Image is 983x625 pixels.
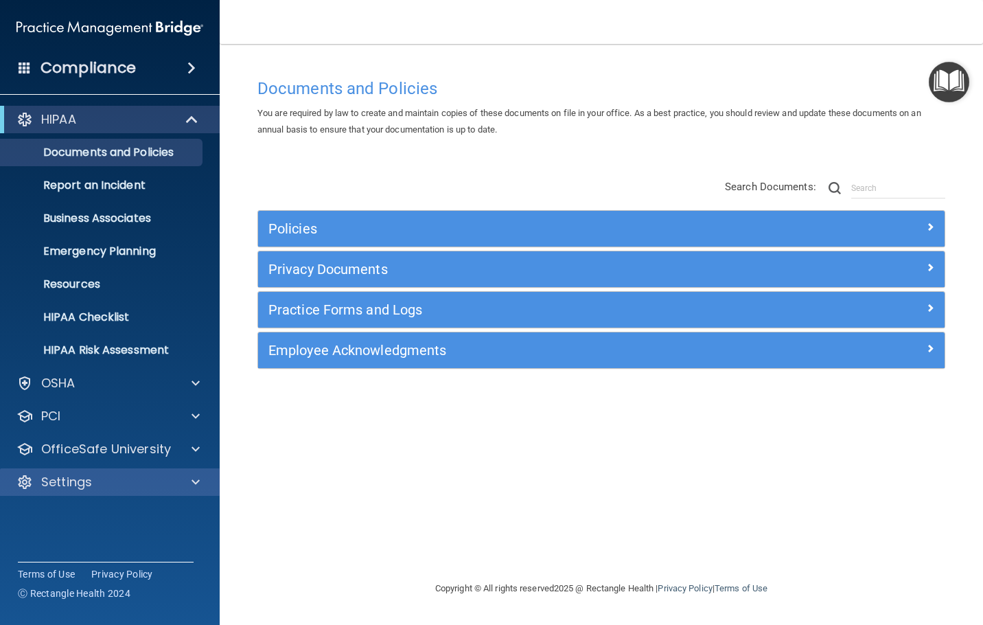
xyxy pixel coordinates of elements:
div: Copyright © All rights reserved 2025 @ Rectangle Health | | [351,567,852,611]
h5: Employee Acknowledgments [268,343,763,358]
p: HIPAA Risk Assessment [9,343,196,357]
a: Privacy Policy [658,583,712,593]
img: ic-search.3b580494.png [829,182,841,194]
p: OSHA [41,375,76,391]
a: PCI [16,408,200,424]
input: Search [851,178,945,198]
p: Settings [41,474,92,490]
span: You are required by law to create and maintain copies of these documents on file in your office. ... [257,108,921,135]
p: Report an Incident [9,179,196,192]
p: Business Associates [9,212,196,225]
button: Open Resource Center [929,62,969,102]
p: PCI [41,408,60,424]
a: Terms of Use [18,567,75,581]
p: Emergency Planning [9,245,196,258]
img: PMB logo [16,14,203,42]
a: Privacy Documents [268,258,934,280]
a: OfficeSafe University [16,441,200,457]
a: Privacy Policy [91,567,153,581]
h5: Policies [268,221,763,236]
p: HIPAA [41,111,76,128]
h4: Compliance [41,58,136,78]
a: Settings [16,474,200,490]
a: Terms of Use [715,583,767,593]
h4: Documents and Policies [257,80,945,98]
h5: Privacy Documents [268,262,763,277]
a: Practice Forms and Logs [268,299,934,321]
a: HIPAA [16,111,199,128]
p: OfficeSafe University [41,441,171,457]
a: Policies [268,218,934,240]
a: OSHA [16,375,200,391]
a: Employee Acknowledgments [268,339,934,361]
h5: Practice Forms and Logs [268,302,763,317]
span: Search Documents: [725,181,816,193]
p: Resources [9,277,196,291]
span: Ⓒ Rectangle Health 2024 [18,587,130,600]
p: HIPAA Checklist [9,310,196,324]
p: Documents and Policies [9,146,196,159]
iframe: Drift Widget Chat Controller [745,527,967,582]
